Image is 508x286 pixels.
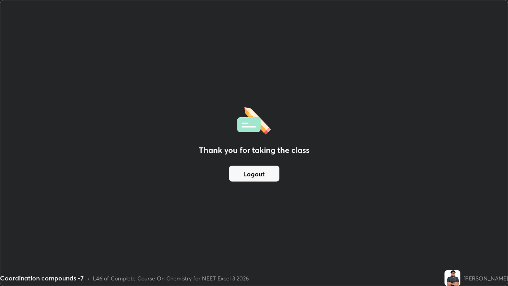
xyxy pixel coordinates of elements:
[444,270,460,286] img: b678fab11c8e479983cbcbbb2042349f.jpg
[93,274,249,282] div: L46 of Complete Course On Chemistry for NEET Excel 3 2026
[237,104,271,135] img: offlineFeedback.1438e8b3.svg
[464,274,508,282] div: [PERSON_NAME]
[199,144,310,156] h2: Thank you for taking the class
[229,166,279,182] button: Logout
[87,274,90,282] div: •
